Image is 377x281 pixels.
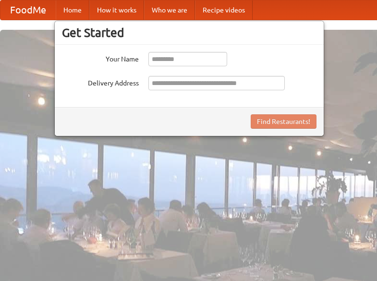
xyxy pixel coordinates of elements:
[89,0,144,20] a: How it works
[251,114,316,129] button: Find Restaurants!
[0,0,56,20] a: FoodMe
[144,0,195,20] a: Who we are
[62,52,139,64] label: Your Name
[62,25,316,40] h3: Get Started
[56,0,89,20] a: Home
[62,76,139,88] label: Delivery Address
[195,0,253,20] a: Recipe videos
